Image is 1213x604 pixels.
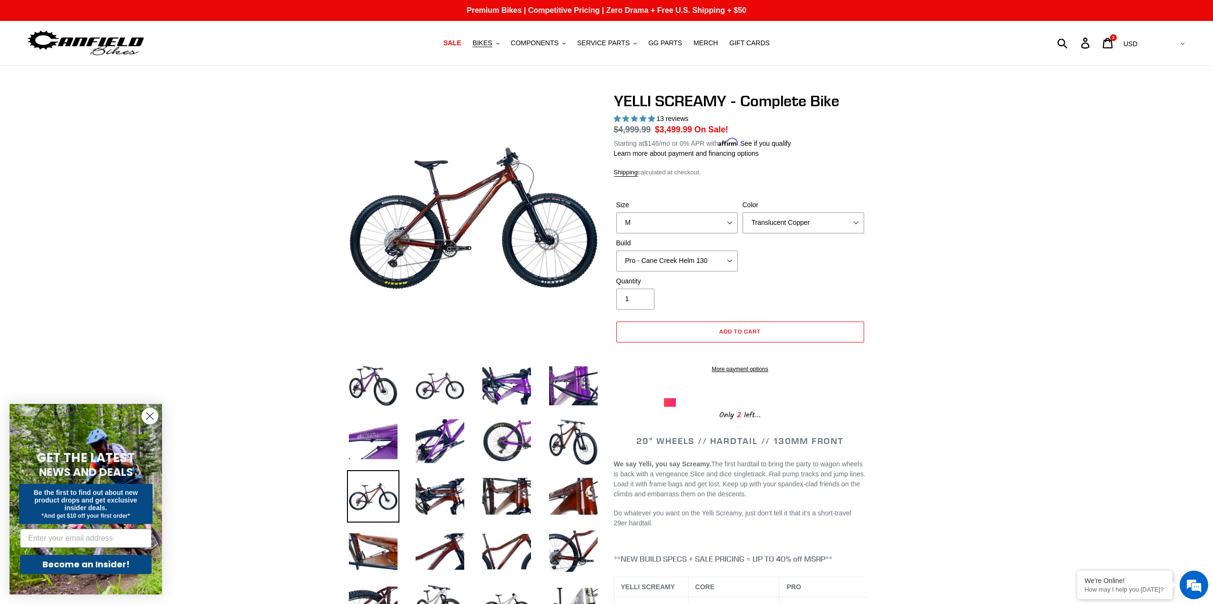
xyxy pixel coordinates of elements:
h4: **NEW BUILD SPECS + SALE PRICING = UP TO 40% off MSRP** [614,554,866,564]
span: 3 [1112,35,1114,40]
a: Shipping [614,169,638,177]
span: Do whatever you want on the Yelli Screamy, just don’t tell it that it’s a short-travel 29er hardt... [614,509,851,527]
img: Load image into Gallery viewer, YELLI SCREAMY - Complete Bike [347,470,399,523]
button: BIKES [468,37,504,50]
button: Become an Insider! [20,555,152,574]
span: Affirm [718,138,738,146]
img: Load image into Gallery viewer, YELLI SCREAMY - Complete Bike [347,415,399,467]
span: GG PARTS [648,39,682,47]
input: Enter your email address [20,529,152,548]
span: GET THE LATEST [37,449,135,466]
s: $4,999.99 [614,125,651,134]
span: NEWS AND DEALS [39,464,133,480]
span: Be the first to find out about new product drops and get exclusive insider deals. [34,489,138,512]
button: Add to cart [616,322,864,342]
button: Close dialog [142,408,158,424]
label: Build [616,238,738,248]
a: Learn more about payment and financing options [614,150,759,157]
span: Add to cart [719,328,761,335]
span: 2 [734,409,744,421]
a: See if you qualify - Learn more about Affirm Financing (opens in modal) [740,140,791,147]
img: Load image into Gallery viewer, YELLI SCREAMY - Complete Bike [547,360,600,412]
img: Load image into Gallery viewer, YELLI SCREAMY - Complete Bike [414,360,466,412]
a: More payment options [616,365,864,373]
span: *And get $10 off your first order* [41,513,130,519]
label: Color [743,200,864,210]
img: Load image into Gallery viewer, YELLI SCREAMY - Complete Bike [547,470,600,523]
img: Load image into Gallery viewer, YELLI SCREAMY - Complete Bike [480,470,533,523]
img: Load image into Gallery viewer, YELLI SCREAMY - Complete Bike [414,470,466,523]
span: MERCH [693,39,718,47]
img: Load image into Gallery viewer, YELLI SCREAMY - Complete Bike [480,525,533,578]
img: Load image into Gallery viewer, YELLI SCREAMY - Complete Bike [480,360,533,412]
span: $3,499.99 [655,125,692,134]
a: SALE [438,37,466,50]
span: $146 [644,140,659,147]
label: Size [616,200,738,210]
div: calculated at checkout. [614,168,866,177]
p: Slice and dice singletrack. Rail pump tracks and jump lines. Load it with frame bags and get lost... [614,459,866,499]
b: We say Yelli, you say Screamy. [614,460,712,468]
button: SERVICE PARTS [572,37,642,50]
span: SALE [443,39,461,47]
img: Load image into Gallery viewer, YELLI SCREAMY - Complete Bike [547,415,600,467]
img: Load image into Gallery viewer, YELLI SCREAMY - Complete Bike [414,525,466,578]
div: Only left... [664,407,816,422]
a: 3 [1097,33,1120,53]
img: Load image into Gallery viewer, YELLI SCREAMY - Complete Bike [347,525,399,578]
span: SERVICE PARTS [577,39,630,47]
img: Load image into Gallery viewer, YELLI SCREAMY - Complete Bike [547,525,600,578]
span: BIKES [472,39,492,47]
span: 29" WHEELS // HARDTAIL // 130MM FRONT [636,435,844,446]
span: 5.00 stars [614,115,657,122]
img: Load image into Gallery viewer, YELLI SCREAMY - Complete Bike [480,415,533,467]
b: YELLI SCREAMY [621,583,675,591]
input: Search [1062,32,1087,53]
div: We're Online! [1084,577,1165,584]
img: Load image into Gallery viewer, YELLI SCREAMY - Complete Bike [414,415,466,467]
a: MERCH [689,37,723,50]
span: On Sale! [694,123,728,136]
a: GIFT CARDS [724,37,775,50]
button: COMPONENTS [506,37,571,50]
label: Quantity [616,276,738,286]
h1: YELLI SCREAMY - Complete Bike [614,92,866,110]
span: The first hardtail to bring the party to wagon wheels is back with a vengeance. [614,460,863,478]
img: Load image into Gallery viewer, YELLI SCREAMY - Complete Bike [347,360,399,412]
b: CORE [695,583,714,591]
p: Starting at /mo or 0% APR with . [614,136,791,149]
span: 13 reviews [656,115,688,122]
span: GIFT CARDS [729,39,770,47]
a: GG PARTS [643,37,687,50]
b: PRO [786,583,801,591]
span: COMPONENTS [511,39,559,47]
img: Canfield Bikes [26,28,145,58]
p: How may I help you today? [1084,586,1165,593]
